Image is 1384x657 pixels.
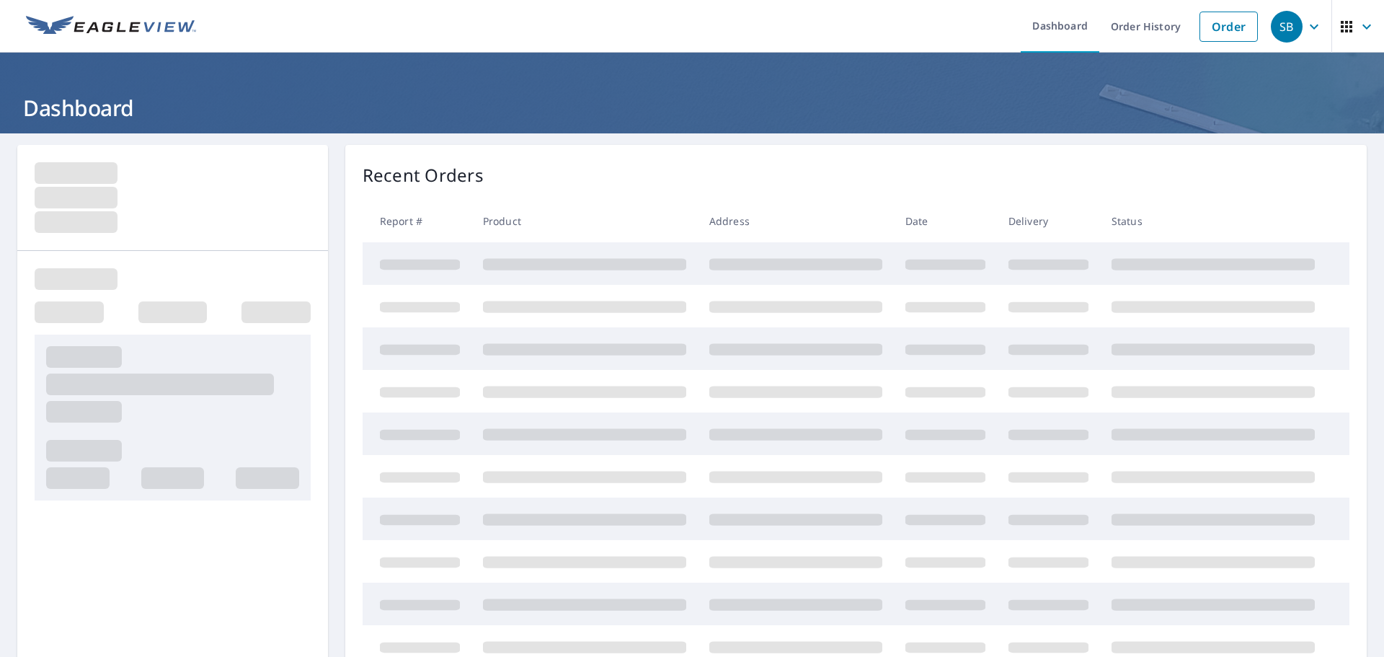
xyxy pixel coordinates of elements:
[1271,11,1303,43] div: SB
[1199,12,1258,42] a: Order
[363,162,484,188] p: Recent Orders
[698,200,894,242] th: Address
[1100,200,1326,242] th: Status
[26,16,196,38] img: EV Logo
[997,200,1100,242] th: Delivery
[471,200,698,242] th: Product
[894,200,997,242] th: Date
[17,93,1367,123] h1: Dashboard
[363,200,471,242] th: Report #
